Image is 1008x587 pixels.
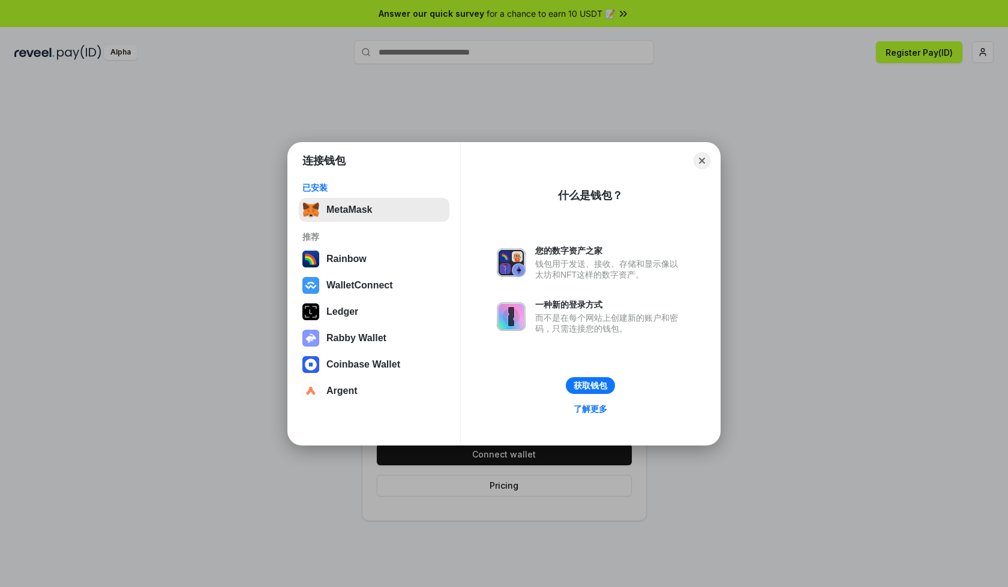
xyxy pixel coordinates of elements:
[497,302,526,331] img: svg+xml,%3Csvg%20xmlns%3D%22http%3A%2F%2Fwww.w3.org%2F2000%2Fsvg%22%20fill%3D%22none%22%20viewBox...
[302,251,319,267] img: svg+xml,%3Csvg%20width%3D%22120%22%20height%3D%22120%22%20viewBox%3D%220%200%20120%20120%22%20fil...
[566,401,614,417] a: 了解更多
[299,198,449,222] button: MetaMask
[574,380,607,391] div: 获取钱包
[535,312,684,334] div: 而不是在每个网站上创建新的账户和密码，只需连接您的钱包。
[299,273,449,297] button: WalletConnect
[326,306,358,317] div: Ledger
[558,188,623,203] div: 什么是钱包？
[497,248,526,277] img: svg+xml,%3Csvg%20xmlns%3D%22http%3A%2F%2Fwww.w3.org%2F2000%2Fsvg%22%20fill%3D%22none%22%20viewBox...
[694,152,710,169] button: Close
[326,359,400,370] div: Coinbase Wallet
[302,383,319,399] img: svg+xml,%3Csvg%20width%3D%2228%22%20height%3D%2228%22%20viewBox%3D%220%200%2028%2028%22%20fill%3D...
[326,333,386,344] div: Rabby Wallet
[302,277,319,294] img: svg+xml,%3Csvg%20width%3D%2228%22%20height%3D%2228%22%20viewBox%3D%220%200%2028%2028%22%20fill%3D...
[535,245,684,256] div: 您的数字资产之家
[302,303,319,320] img: svg+xml,%3Csvg%20xmlns%3D%22http%3A%2F%2Fwww.w3.org%2F2000%2Fsvg%22%20width%3D%2228%22%20height%3...
[326,386,358,396] div: Argent
[299,379,449,403] button: Argent
[302,153,346,168] h1: 连接钱包
[299,247,449,271] button: Rainbow
[299,300,449,324] button: Ledger
[299,326,449,350] button: Rabby Wallet
[302,231,446,242] div: 推荐
[326,280,393,291] div: WalletConnect
[299,353,449,377] button: Coinbase Wallet
[326,254,367,264] div: Rainbow
[566,377,615,394] button: 获取钱包
[574,404,607,414] div: 了解更多
[302,201,319,218] img: svg+xml,%3Csvg%20fill%3D%22none%22%20height%3D%2233%22%20viewBox%3D%220%200%2035%2033%22%20width%...
[535,299,684,310] div: 一种新的登录方式
[326,204,372,215] div: MetaMask
[302,356,319,373] img: svg+xml,%3Csvg%20width%3D%2228%22%20height%3D%2228%22%20viewBox%3D%220%200%2028%2028%22%20fill%3D...
[302,330,319,347] img: svg+xml,%3Csvg%20xmlns%3D%22http%3A%2F%2Fwww.w3.org%2F2000%2Fsvg%22%20fill%3D%22none%22%20viewBox...
[535,258,684,280] div: 钱包用于发送、接收、存储和显示像以太坊和NFT这样的数字资产。
[302,182,446,193] div: 已安装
